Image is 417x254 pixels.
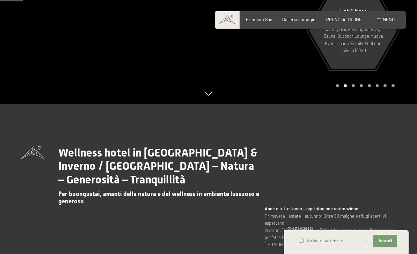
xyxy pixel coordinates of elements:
[334,84,395,87] div: Carousel Pagination
[265,206,360,211] strong: Aperto tutto l’anno – ogni stagione un’emozione!
[58,146,257,186] span: Wellness hotel in [GEOGRAPHIC_DATA] & Inverno / [GEOGRAPHIC_DATA] – Natura – Generosità – Tranqui...
[246,17,272,22] a: Premium Spa
[383,17,395,22] span: Menu
[373,235,397,247] button: Avanti
[282,17,316,22] a: Galleria immagini
[392,84,395,87] div: Carousel Page 8
[383,84,387,87] div: Carousel Page 7
[344,84,347,87] div: Carousel Page 2 (Current Slide)
[284,226,313,230] span: Richiesta express
[323,18,383,54] p: Sky Spa con Sky infinity Pool 23m, grande Whirlpool e Sky Sauna, Outdoor Lounge, nuova Event saun...
[265,205,396,248] p: Primavera - estate - autunno: Oltre 80 malghe e rifugi aperti vi aspettano. Inverno: Tre comprens...
[368,84,371,87] div: Carousel Page 5
[376,84,379,87] div: Carousel Page 6
[326,17,362,22] a: PRENOTA ONLINE
[360,84,363,87] div: Carousel Page 4
[378,238,392,244] span: Avanti
[336,84,339,87] div: Carousel Page 1
[352,84,355,87] div: Carousel Page 3
[340,7,366,14] span: Hot & New
[58,190,259,205] span: Per buongustai, amanti della natura e del wellness in ambiente lussuoso e generoso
